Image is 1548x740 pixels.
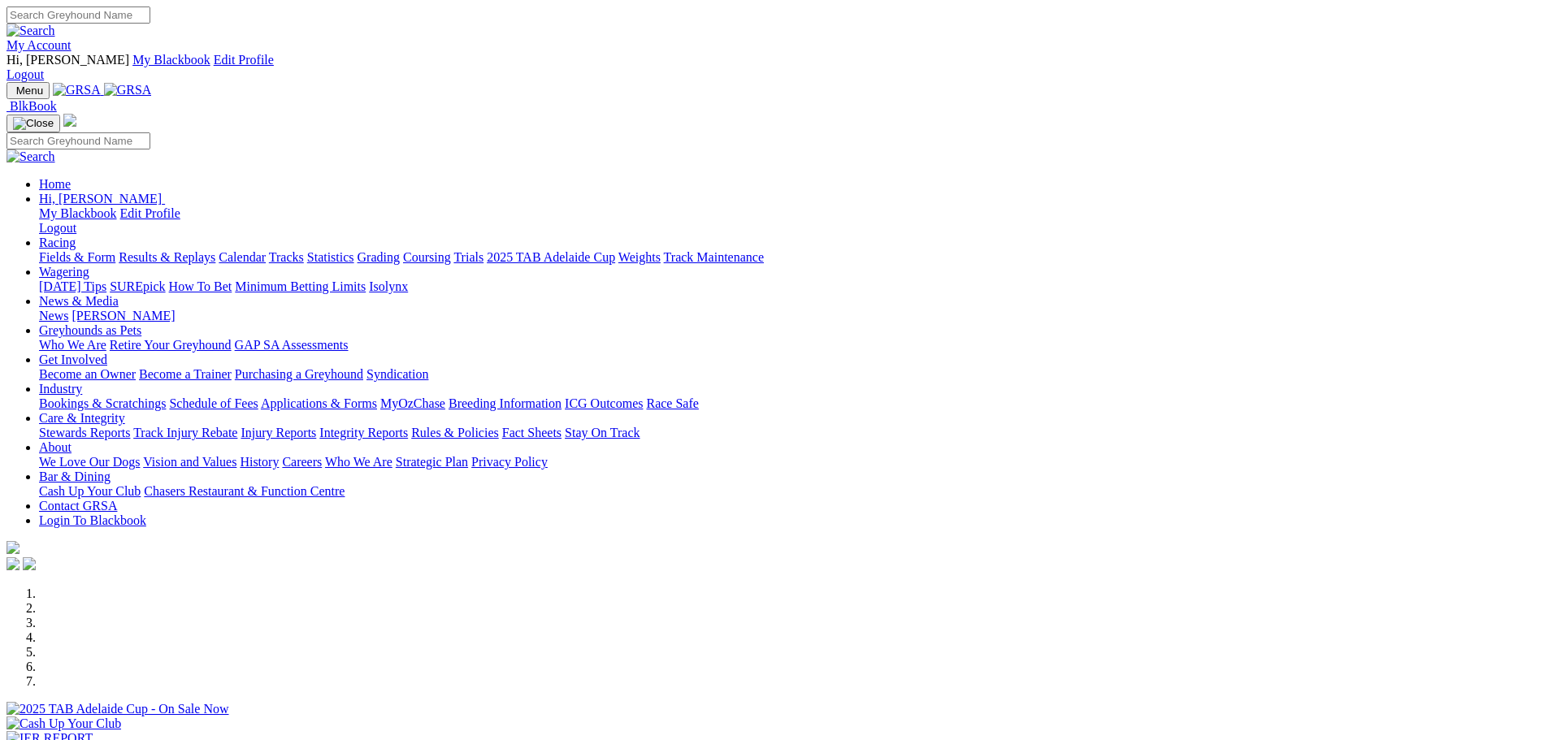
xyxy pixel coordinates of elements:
[39,206,117,220] a: My Blackbook
[39,294,119,308] a: News & Media
[39,396,1541,411] div: Industry
[214,53,274,67] a: Edit Profile
[72,309,175,322] a: [PERSON_NAME]
[39,177,71,191] a: Home
[39,206,1541,236] div: Hi, [PERSON_NAME]
[39,411,125,425] a: Care & Integrity
[7,53,129,67] span: Hi, [PERSON_NAME]
[16,84,43,97] span: Menu
[120,206,180,220] a: Edit Profile
[369,279,408,293] a: Isolynx
[487,250,615,264] a: 2025 TAB Adelaide Cup
[7,149,55,164] img: Search
[307,250,354,264] a: Statistics
[403,250,451,264] a: Coursing
[366,367,428,381] a: Syndication
[13,117,54,130] img: Close
[7,99,57,113] a: BlkBook
[219,250,266,264] a: Calendar
[235,279,366,293] a: Minimum Betting Limits
[39,426,130,439] a: Stewards Reports
[39,221,76,235] a: Logout
[39,309,1541,323] div: News & Media
[240,455,279,469] a: History
[39,338,106,352] a: Who We Are
[39,192,162,206] span: Hi, [PERSON_NAME]
[7,67,44,81] a: Logout
[7,716,121,731] img: Cash Up Your Club
[39,192,165,206] a: Hi, [PERSON_NAME]
[133,426,237,439] a: Track Injury Rebate
[471,455,548,469] a: Privacy Policy
[7,82,50,99] button: Toggle navigation
[618,250,661,264] a: Weights
[453,250,483,264] a: Trials
[646,396,698,410] a: Race Safe
[319,426,408,439] a: Integrity Reports
[358,250,400,264] a: Grading
[7,541,20,554] img: logo-grsa-white.png
[7,6,150,24] input: Search
[282,455,322,469] a: Careers
[39,426,1541,440] div: Care & Integrity
[396,455,468,469] a: Strategic Plan
[565,396,643,410] a: ICG Outcomes
[380,396,445,410] a: MyOzChase
[325,455,392,469] a: Who We Are
[235,367,363,381] a: Purchasing a Greyhound
[39,353,107,366] a: Get Involved
[269,250,304,264] a: Tracks
[7,702,229,716] img: 2025 TAB Adelaide Cup - On Sale Now
[143,455,236,469] a: Vision and Values
[39,338,1541,353] div: Greyhounds as Pets
[110,338,232,352] a: Retire Your Greyhound
[139,367,232,381] a: Become a Trainer
[39,470,111,483] a: Bar & Dining
[39,309,68,322] a: News
[39,250,1541,265] div: Racing
[235,338,349,352] a: GAP SA Assessments
[7,24,55,38] img: Search
[241,426,316,439] a: Injury Reports
[39,455,140,469] a: We Love Our Dogs
[169,279,232,293] a: How To Bet
[565,426,640,439] a: Stay On Track
[39,250,115,264] a: Fields & Form
[23,557,36,570] img: twitter.svg
[39,455,1541,470] div: About
[7,53,1541,82] div: My Account
[53,83,101,97] img: GRSA
[132,53,210,67] a: My Blackbook
[39,396,166,410] a: Bookings & Scratchings
[39,236,76,249] a: Racing
[39,484,141,498] a: Cash Up Your Club
[144,484,345,498] a: Chasers Restaurant & Function Centre
[10,99,57,113] span: BlkBook
[7,115,60,132] button: Toggle navigation
[63,114,76,127] img: logo-grsa-white.png
[7,38,72,52] a: My Account
[7,557,20,570] img: facebook.svg
[39,484,1541,499] div: Bar & Dining
[449,396,562,410] a: Breeding Information
[39,279,1541,294] div: Wagering
[104,83,152,97] img: GRSA
[39,265,89,279] a: Wagering
[261,396,377,410] a: Applications & Forms
[119,250,215,264] a: Results & Replays
[39,367,136,381] a: Become an Owner
[39,323,141,337] a: Greyhounds as Pets
[39,367,1541,382] div: Get Involved
[39,279,106,293] a: [DATE] Tips
[39,499,117,513] a: Contact GRSA
[7,132,150,149] input: Search
[110,279,165,293] a: SUREpick
[39,440,72,454] a: About
[39,382,82,396] a: Industry
[664,250,764,264] a: Track Maintenance
[502,426,562,439] a: Fact Sheets
[169,396,258,410] a: Schedule of Fees
[411,426,499,439] a: Rules & Policies
[39,513,146,527] a: Login To Blackbook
